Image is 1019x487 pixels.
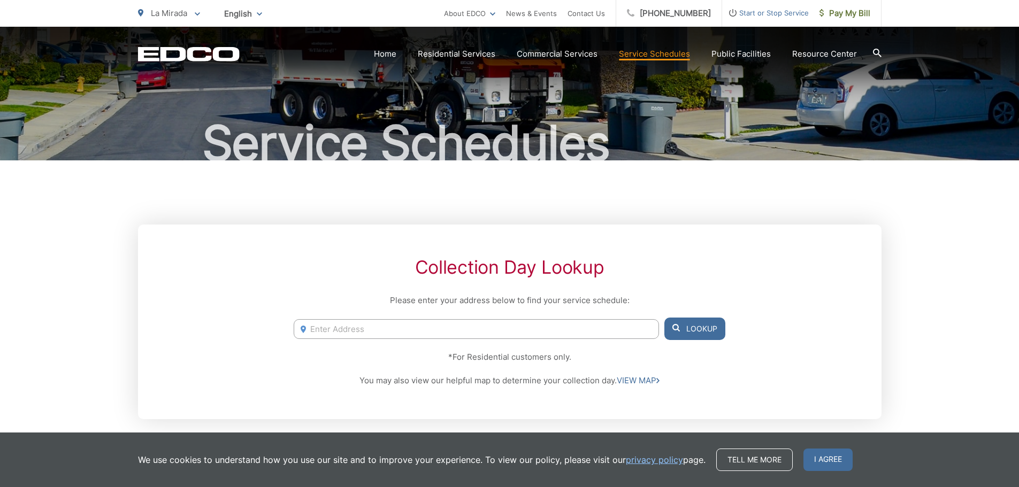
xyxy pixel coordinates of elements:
[138,47,240,61] a: EDCD logo. Return to the homepage.
[294,257,725,278] h2: Collection Day Lookup
[711,48,771,60] a: Public Facilities
[294,374,725,387] p: You may also view our helpful map to determine your collection day.
[664,318,725,340] button: Lookup
[626,453,683,466] a: privacy policy
[418,48,495,60] a: Residential Services
[151,8,187,18] span: La Mirada
[374,48,396,60] a: Home
[716,449,793,471] a: Tell me more
[819,7,870,20] span: Pay My Bill
[138,117,882,170] h1: Service Schedules
[216,4,270,23] span: English
[803,449,853,471] span: I agree
[617,374,660,387] a: VIEW MAP
[619,48,690,60] a: Service Schedules
[792,48,857,60] a: Resource Center
[568,7,605,20] a: Contact Us
[294,294,725,307] p: Please enter your address below to find your service schedule:
[444,7,495,20] a: About EDCO
[138,453,706,466] p: We use cookies to understand how you use our site and to improve your experience. To view our pol...
[294,351,725,364] p: *For Residential customers only.
[294,319,658,339] input: Enter Address
[517,48,597,60] a: Commercial Services
[506,7,557,20] a: News & Events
